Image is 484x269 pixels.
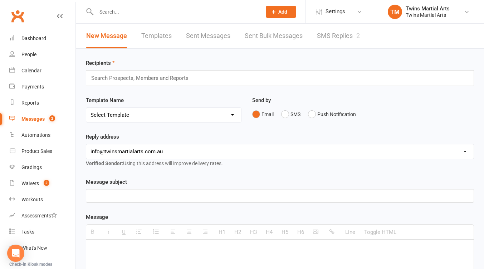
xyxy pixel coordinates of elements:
[94,7,256,17] input: Search...
[9,47,75,63] a: People
[21,148,52,154] div: Product Sales
[49,115,55,121] span: 2
[326,4,345,20] span: Settings
[21,35,46,41] div: Dashboard
[21,213,57,218] div: Assessments
[86,178,127,186] label: Message subject
[86,96,124,105] label: Template Name
[21,132,50,138] div: Automations
[9,127,75,143] a: Automations
[9,224,75,240] a: Tasks
[388,5,402,19] div: TM
[317,24,360,48] a: SMS Replies2
[21,164,42,170] div: Gradings
[21,84,44,90] div: Payments
[9,111,75,127] a: Messages 2
[9,30,75,47] a: Dashboard
[21,68,41,73] div: Calendar
[9,176,75,192] a: Waivers 2
[9,240,75,256] a: What's New
[356,32,360,39] div: 2
[91,73,195,83] input: Search Prospects, Members and Reports
[21,181,39,186] div: Waivers
[252,107,274,121] button: Email
[86,213,108,221] label: Message
[186,24,230,48] a: Sent Messages
[9,63,75,79] a: Calendar
[21,52,36,57] div: People
[281,107,300,121] button: SMS
[86,24,127,48] a: New Message
[406,5,450,12] div: Twins Martial Arts
[308,107,356,121] button: Push Notification
[9,95,75,111] a: Reports
[252,96,271,105] label: Send by
[278,9,287,15] span: Add
[245,24,303,48] a: Sent Bulk Messages
[44,180,49,186] span: 2
[86,59,115,67] label: Recipients
[21,245,47,251] div: What's New
[21,197,43,202] div: Workouts
[7,245,24,262] div: Open Intercom Messenger
[21,229,34,235] div: Tasks
[21,100,39,106] div: Reports
[86,160,123,166] strong: Verified Sender:
[9,143,75,159] a: Product Sales
[406,12,450,18] div: Twins Martial Arts
[9,7,26,25] a: Clubworx
[266,6,296,18] button: Add
[9,79,75,95] a: Payments
[21,116,45,122] div: Messages
[86,133,119,141] label: Reply address
[9,159,75,176] a: Gradings
[86,160,223,166] span: Using this address will improve delivery rates.
[9,192,75,208] a: Workouts
[9,208,75,224] a: Assessments
[141,24,172,48] a: Templates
